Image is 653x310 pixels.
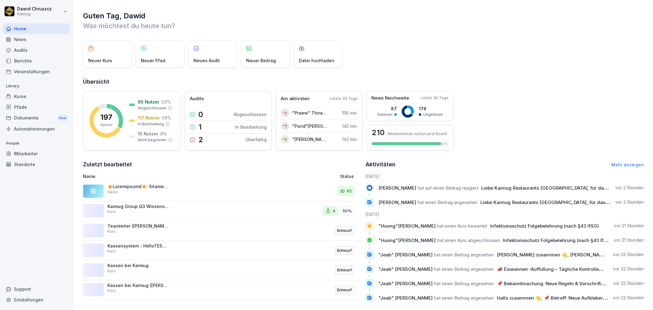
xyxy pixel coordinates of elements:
a: News [3,34,70,45]
p: Dawid Chruszcz [17,6,52,12]
p: "[PERSON_NAME] [292,136,328,142]
div: "T [281,122,289,130]
p: Kassen bei Kaimug ([PERSON_NAME]) [107,283,169,288]
span: hat einen Beitrag angesehen [434,281,494,286]
div: Pfade [3,102,70,112]
p: 143 min. [342,136,358,142]
h1: Guten Tag, Dawid [83,11,644,21]
p: Kaimug [17,12,52,16]
p: Überfällig [246,136,267,143]
span: "Jeab" [PERSON_NAME] [378,252,433,258]
p: 62 [347,188,352,194]
p: 4 [332,208,335,214]
p: Entwurf [337,267,352,273]
a: Berichte [3,55,70,66]
p: Mitarbeitende nutzen jetzt Bounti [388,131,447,136]
p: Nutzer [100,122,112,128]
a: Einstellungen [3,294,70,305]
p: 59 % [162,115,171,121]
p: Datei hochladen [299,57,334,64]
p: Entwurf [337,287,352,293]
p: Nicht begonnen [138,137,167,143]
p: 117 Nutzer [138,115,160,121]
p: vor 22 Stunden [613,295,644,301]
p: 1 [198,123,202,131]
a: DokumenteNew [3,112,70,124]
p: Abgeschlossen [138,105,167,111]
div: "K [281,135,289,144]
span: hat einen Beitrag angesehen [434,295,494,301]
p: Kassensystem - HelloTESS ([PERSON_NAME]) [107,243,169,249]
p: Neuer Beitrag [246,57,276,64]
p: 178 [419,105,443,112]
p: "Pond"[PERSON_NAME] [292,123,328,129]
p: In Bearbeitung [235,124,267,130]
h6: [DATE] [366,173,644,180]
a: Kurse [3,91,70,102]
p: Kaimug Group Q3 Wissens-Check [107,204,169,209]
span: hat einen Beitrag angesehen [434,266,494,272]
span: "Jeab" [PERSON_NAME] [378,295,433,301]
span: "Huong"[PERSON_NAME] [378,237,436,243]
p: Letzte 30 Tage [421,95,448,101]
span: Infektionsschutz Folgebelehrung (nach §43 IfSG) [490,223,599,229]
p: vor 22 Stunden [613,266,644,272]
p: 156 min. [342,110,358,116]
a: Veranstaltungen [3,66,70,77]
p: Neuer Kurs [88,57,112,64]
p: Kurs [107,209,116,214]
p: Kurs [107,229,116,234]
p: Status [340,173,354,180]
a: Teamleiter ([PERSON_NAME])KursEntwurf [83,221,361,241]
p: 0 [198,111,203,118]
a: Mitarbeiter [3,148,70,159]
p: Neuer Pfad [141,57,165,64]
span: hat einen Kurs bewertet [437,223,487,229]
span: [PERSON_NAME] [378,199,416,205]
div: Dokumente [3,112,70,124]
h2: Zuletzt bearbeitet [83,160,361,169]
p: Audits [190,95,204,102]
h2: Übersicht [83,77,644,86]
p: vor 2 Stunden [615,185,644,191]
p: 15 Nutzer [138,130,158,137]
p: 33 % [161,99,171,105]
p: 87 [377,105,397,112]
p: Am aktivsten [281,95,310,102]
p: vor 21 Stunden [614,223,644,229]
h2: Aktivitäten [366,160,396,169]
span: hat einen Beitrag angesehen [434,252,494,258]
a: ✴️Loremipsumd✴️: Sitame Conse Adipiscin Elitseddo Eiusm - Temp Incid Utlabo etd magnaal enima Min... [83,181,361,201]
p: Gelesen [377,112,392,117]
p: "Praew" Thirakarn Jumpadang [292,110,328,116]
div: New [58,115,68,122]
h3: 210 [372,129,385,136]
a: Audits [3,45,70,55]
p: vor 21 Stunden [614,237,644,243]
div: Support [3,284,70,294]
p: Teamleiter ([PERSON_NAME]) [107,223,169,229]
p: Neues Audit [193,57,220,64]
p: News Reichweite [371,95,409,102]
span: "Jeab" [PERSON_NAME] [378,281,433,286]
p: Library [3,81,70,91]
p: 50% [343,208,352,214]
p: Entwurf [337,228,352,234]
p: Letzte 30 Tage [330,96,358,101]
div: "J [281,109,289,117]
p: In Bearbeitung [138,121,164,127]
a: Mehr anzeigen [611,162,644,167]
p: Kurs [107,248,116,254]
p: ✴️Loremipsumd✴️: Sitame Conse Adipiscin Elitseddo Eiusm - Temp Incid Utlabo etd magnaal enima Min... [107,184,169,189]
span: hat auf einen Beitrag reagiert [418,185,478,191]
p: 8 % [160,130,167,137]
p: News [107,189,118,195]
div: Standorte [3,159,70,170]
p: People [3,138,70,148]
p: 2 [198,136,203,143]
